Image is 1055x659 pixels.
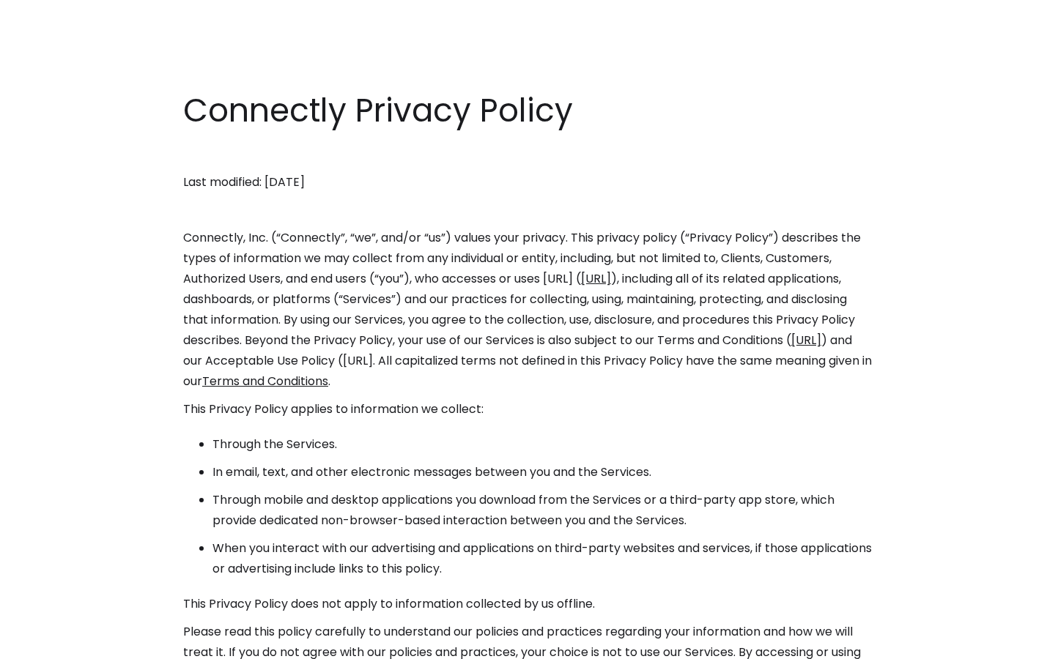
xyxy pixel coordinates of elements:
[212,490,872,531] li: Through mobile and desktop applications you download from the Services or a third-party app store...
[212,434,872,455] li: Through the Services.
[212,538,872,579] li: When you interact with our advertising and applications on third-party websites and services, if ...
[791,332,821,349] a: [URL]
[183,594,872,614] p: This Privacy Policy does not apply to information collected by us offline.
[29,633,88,654] ul: Language list
[183,200,872,220] p: ‍
[183,228,872,392] p: Connectly, Inc. (“Connectly”, “we”, and/or “us”) values your privacy. This privacy policy (“Priva...
[202,373,328,390] a: Terms and Conditions
[581,270,611,287] a: [URL]
[183,172,872,193] p: Last modified: [DATE]
[183,144,872,165] p: ‍
[183,399,872,420] p: This Privacy Policy applies to information we collect:
[15,632,88,654] aside: Language selected: English
[212,462,872,483] li: In email, text, and other electronic messages between you and the Services.
[183,88,872,133] h1: Connectly Privacy Policy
